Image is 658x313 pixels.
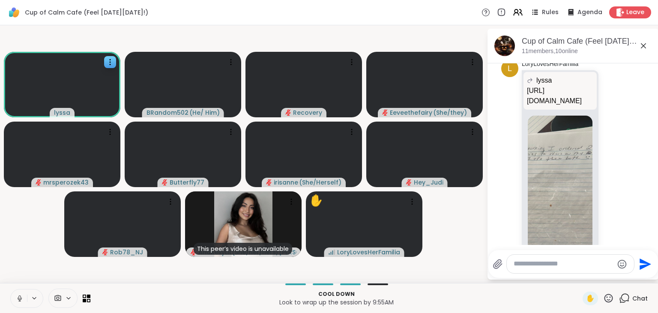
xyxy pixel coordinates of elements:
span: Cup of Calm Cafe (Feel [DATE][DATE]!) [25,8,148,17]
span: Hey_Judi [414,178,443,187]
span: L [508,63,512,75]
span: mrsperozek43 [43,178,89,187]
span: Rob78_NJ [110,248,143,256]
span: Leave [626,8,644,17]
span: audio-muted [36,179,42,185]
span: Chat [632,294,648,303]
span: ( She/they ) [433,108,467,117]
p: Look to wrap up the session by 9:55AM [96,298,577,307]
span: lyssa [536,75,552,86]
div: This peer’s video is unavailable [194,243,292,255]
span: Rules [542,8,559,17]
textarea: Type your message [514,259,613,268]
img: AnaKeilyLlaneza [214,191,272,257]
div: Cup of Calm Cafe (Feel [DATE][DATE]!), [DATE] [522,36,652,47]
span: LoryLovesHerFamilia [337,248,400,256]
span: audio-muted [191,249,197,255]
span: irisanne [274,178,298,187]
button: Send [634,254,654,274]
span: ( She/her/hers/[PERSON_NAME] ) [232,248,296,256]
span: audio-muted [406,179,412,185]
span: Recovery [293,108,322,117]
span: audio-muted [266,179,272,185]
span: Agenda [577,8,602,17]
img: Cup of Calm Cafe (Feel Good Friday!), Oct 10 [494,36,515,56]
a: LoryLovesHerFamilia [522,60,578,69]
p: [URL][DOMAIN_NAME] [527,86,593,106]
img: ShareWell Logomark [7,5,21,20]
span: audio-muted [382,110,388,116]
span: ✋ [586,293,595,304]
span: audio-muted [162,179,168,185]
span: Eeveethefairy [390,108,432,117]
span: audio-muted [102,249,108,255]
span: ( She/Herself ) [299,178,341,187]
span: lyssa [54,108,70,117]
button: Emoji picker [617,259,627,269]
div: ✋ [309,192,323,209]
p: Cool down [96,290,577,298]
span: BRandom502 [147,108,188,117]
span: Butterfly77 [170,178,204,187]
span: ( He/ Him ) [189,108,220,117]
span: audio-muted [285,110,291,116]
p: 11 members, 10 online [522,47,578,56]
